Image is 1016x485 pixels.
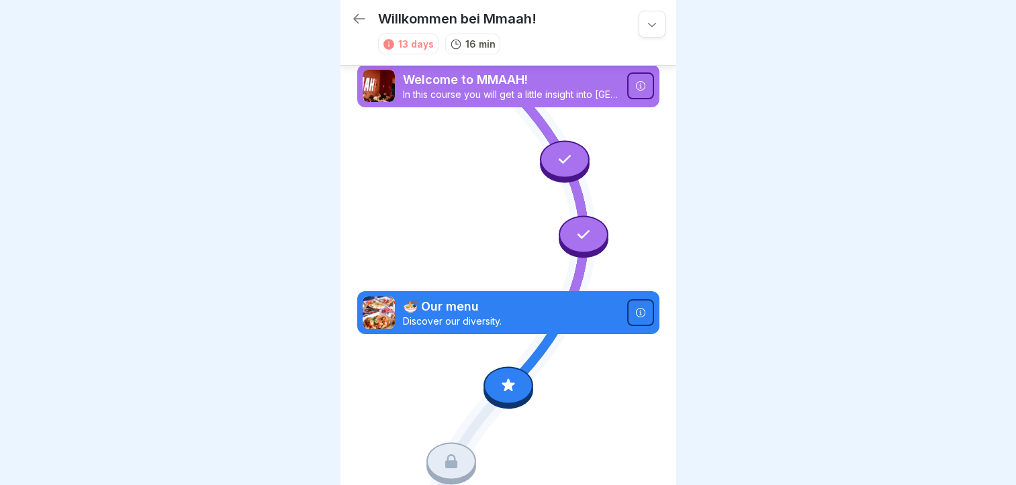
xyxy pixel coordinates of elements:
img: s6jay3gpr6i6yrkbluxfple0.png [363,297,395,329]
p: Discover our diversity. [403,315,619,327]
p: 16 min [465,37,496,51]
p: Welcome to MMAAH! [403,71,619,89]
img: qc2dcwpcvdaj3jygjsmu5brv.png [363,70,395,102]
p: In this course you will get a little insight into [GEOGRAPHIC_DATA]. [403,89,619,101]
p: 🍜 Our menu [403,298,619,315]
div: 13 days [398,37,434,51]
p: Willkommen bei Mmaah! [378,11,537,27]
